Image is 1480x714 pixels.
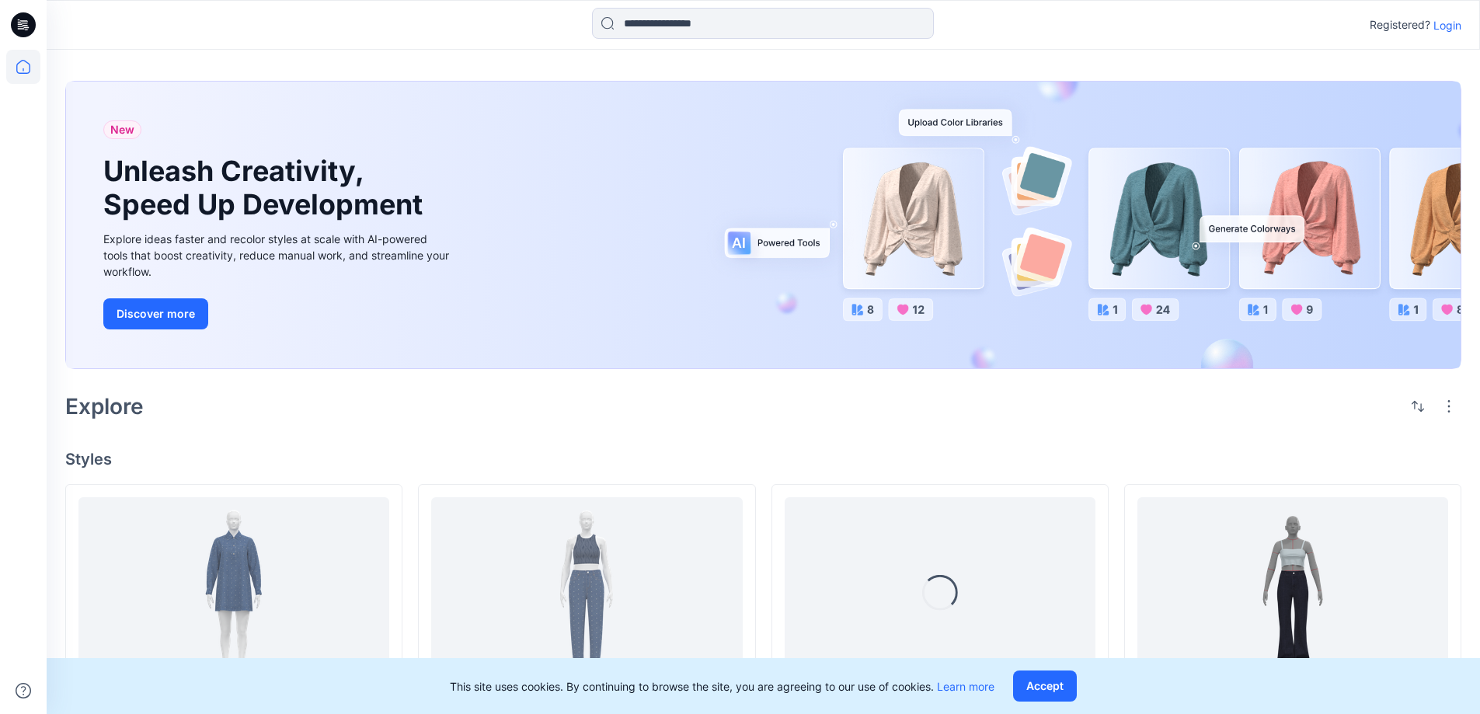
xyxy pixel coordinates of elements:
h1: Unleash Creativity, Speed Up Development [103,155,430,221]
span: New [110,120,134,139]
div: Explore ideas faster and recolor styles at scale with AI-powered tools that boost creativity, red... [103,231,453,280]
a: Learn more [937,680,994,693]
button: Discover more [103,298,208,329]
a: Hotfix Denim Mini Shirt Dress [78,497,389,689]
a: Discover more [103,298,453,329]
h2: Explore [65,394,144,419]
a: 5491-040W2 PINTUCK BOOT CUT [1137,497,1448,689]
p: Login [1433,17,1461,33]
p: This site uses cookies. By continuing to browse the site, you are agreeing to our use of cookies. [450,678,994,695]
button: Accept [1013,670,1077,702]
p: Registered? [1370,16,1430,34]
h4: Styles [65,450,1461,468]
a: Embellished Carrot Jean 0157 [431,497,742,689]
